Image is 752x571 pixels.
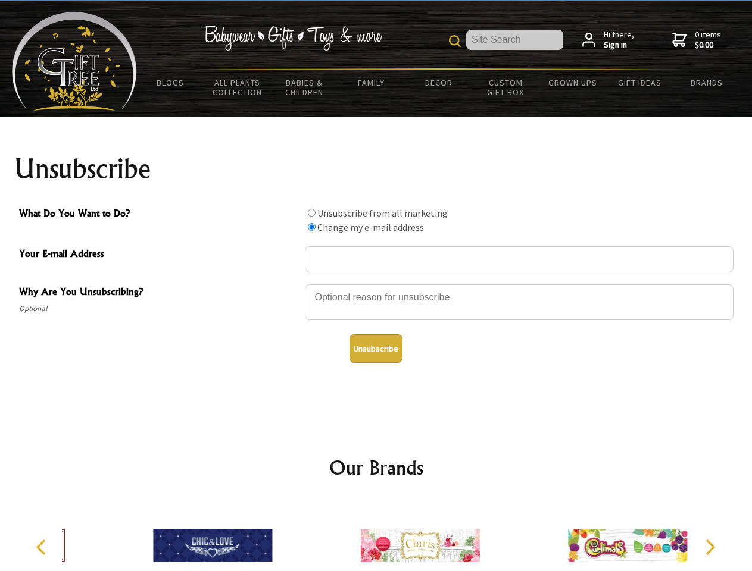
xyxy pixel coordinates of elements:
h1: Unsubscribe [14,155,738,183]
span: Optional [19,302,299,316]
strong: $0.00 [695,40,721,51]
a: Babies & Children [271,70,338,105]
img: Babyware - Gifts - Toys and more... [12,12,137,111]
a: Brands [673,70,741,95]
a: 0 items$0.00 [672,30,721,51]
button: Unsubscribe [350,334,402,363]
a: Family [338,70,405,95]
label: Change my e-mail address [317,221,424,233]
a: Custom Gift Box [472,70,539,105]
span: Why Are You Unsubscribing? [19,284,299,302]
img: product search [449,35,461,47]
strong: Sign in [604,40,634,51]
a: Grown Ups [539,70,606,95]
a: Hi there,Sign in [582,30,634,51]
a: All Plants Collection [204,70,272,105]
label: Unsubscribe from all marketing [317,207,448,219]
a: Decor [405,70,472,95]
img: Babywear - Gifts - Toys & more [204,26,382,51]
textarea: Why Are You Unsubscribing? [305,284,734,320]
h2: Our Brands [24,453,729,482]
span: Your E-mail Address [19,246,299,263]
input: Your E-mail Address [305,246,734,272]
input: What Do You Want to Do? [308,209,316,217]
button: Previous [30,534,56,560]
span: What Do You Want to Do? [19,206,299,223]
span: Hi there, [604,30,634,51]
span: 0 items [695,29,721,51]
button: Next [697,534,723,560]
input: Site Search [466,30,563,50]
a: BLOGS [137,70,204,95]
input: What Do You Want to Do? [308,223,316,231]
a: Gift Ideas [606,70,673,95]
